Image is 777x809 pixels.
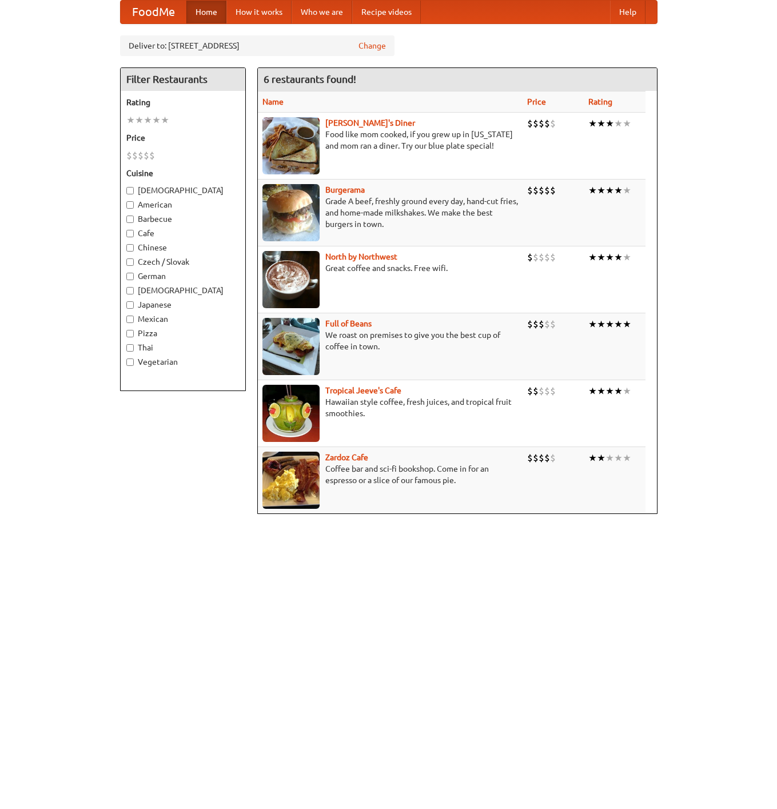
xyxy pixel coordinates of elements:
[527,318,533,330] li: $
[605,117,614,130] li: ★
[623,385,631,397] li: ★
[126,316,134,323] input: Mexican
[614,318,623,330] li: ★
[539,184,544,197] li: $
[597,251,605,264] li: ★
[121,68,245,91] h4: Filter Restaurants
[126,132,240,144] h5: Price
[144,114,152,126] li: ★
[126,114,135,126] li: ★
[614,452,623,464] li: ★
[544,251,550,264] li: $
[358,40,386,51] a: Change
[597,184,605,197] li: ★
[325,386,401,395] a: Tropical Jeeve's Cafe
[623,452,631,464] li: ★
[588,117,597,130] li: ★
[152,114,161,126] li: ★
[292,1,352,23] a: Who we are
[126,242,240,253] label: Chinese
[544,318,550,330] li: $
[126,330,134,337] input: Pizza
[121,1,186,23] a: FoodMe
[138,149,144,162] li: $
[614,251,623,264] li: ★
[262,97,284,106] a: Name
[325,319,372,328] a: Full of Beans
[605,184,614,197] li: ★
[605,318,614,330] li: ★
[597,318,605,330] li: ★
[623,318,631,330] li: ★
[623,251,631,264] li: ★
[126,287,134,294] input: [DEMOGRAPHIC_DATA]
[533,184,539,197] li: $
[126,228,240,239] label: Cafe
[527,117,533,130] li: $
[126,358,134,366] input: Vegetarian
[614,184,623,197] li: ★
[126,97,240,108] h5: Rating
[126,273,134,280] input: German
[539,385,544,397] li: $
[126,301,134,309] input: Japanese
[126,168,240,179] h5: Cuisine
[126,187,134,194] input: [DEMOGRAPHIC_DATA]
[126,149,132,162] li: $
[126,356,240,368] label: Vegetarian
[325,185,365,194] a: Burgerama
[533,117,539,130] li: $
[262,117,320,174] img: sallys.jpg
[588,318,597,330] li: ★
[544,117,550,130] li: $
[126,213,240,225] label: Barbecue
[126,270,240,282] label: German
[126,199,240,210] label: American
[262,318,320,375] img: beans.jpg
[533,251,539,264] li: $
[126,342,240,353] label: Thai
[262,452,320,509] img: zardoz.jpg
[544,184,550,197] li: $
[588,385,597,397] li: ★
[226,1,292,23] a: How it works
[126,258,134,266] input: Czech / Slovak
[550,318,556,330] li: $
[262,262,518,274] p: Great coffee and snacks. Free wifi.
[623,184,631,197] li: ★
[614,117,623,130] li: ★
[120,35,395,56] div: Deliver to: [STREET_ADDRESS]
[325,252,397,261] a: North by Northwest
[614,385,623,397] li: ★
[262,184,320,241] img: burgerama.jpg
[325,118,415,127] a: [PERSON_NAME]'s Diner
[550,251,556,264] li: $
[126,328,240,339] label: Pizza
[588,184,597,197] li: ★
[126,244,134,252] input: Chinese
[588,251,597,264] li: ★
[126,230,134,237] input: Cafe
[186,1,226,23] a: Home
[144,149,149,162] li: $
[135,114,144,126] li: ★
[126,185,240,196] label: [DEMOGRAPHIC_DATA]
[262,385,320,442] img: jeeves.jpg
[623,117,631,130] li: ★
[264,74,356,85] ng-pluralize: 6 restaurants found!
[126,313,240,325] label: Mexican
[325,453,368,462] a: Zardoz Cafe
[126,285,240,296] label: [DEMOGRAPHIC_DATA]
[544,385,550,397] li: $
[539,251,544,264] li: $
[126,256,240,268] label: Czech / Slovak
[262,463,518,486] p: Coffee bar and sci-fi bookshop. Come in for an espresso or a slice of our famous pie.
[588,97,612,106] a: Rating
[550,184,556,197] li: $
[539,117,544,130] li: $
[597,117,605,130] li: ★
[262,129,518,152] p: Food like mom cooked, if you grew up in [US_STATE] and mom ran a diner. Try our blue plate special!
